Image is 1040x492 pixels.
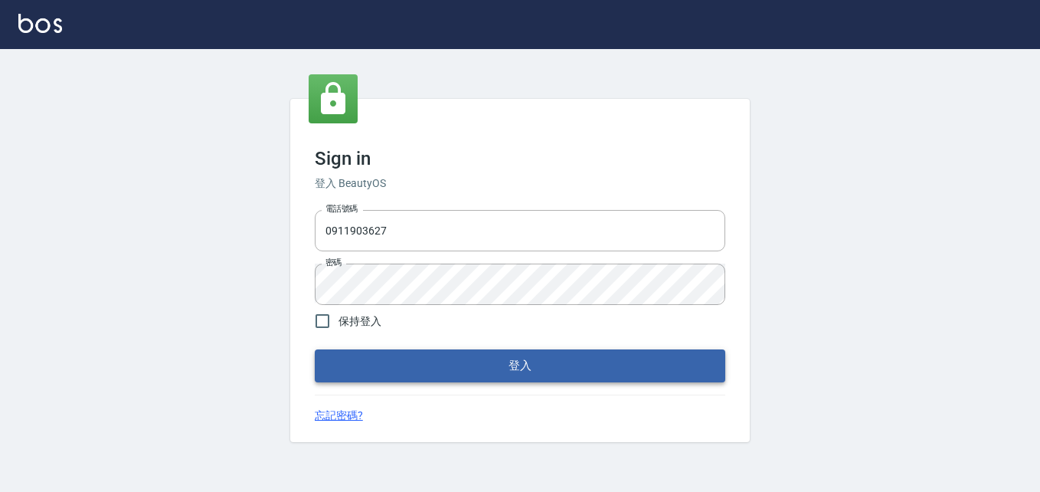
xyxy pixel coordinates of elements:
[18,14,62,33] img: Logo
[315,349,725,382] button: 登入
[315,148,725,169] h3: Sign in
[325,257,342,268] label: 密碼
[315,408,363,424] a: 忘記密碼?
[325,203,358,215] label: 電話號碼
[315,175,725,192] h6: 登入 BeautyOS
[338,313,381,330] span: 保持登入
